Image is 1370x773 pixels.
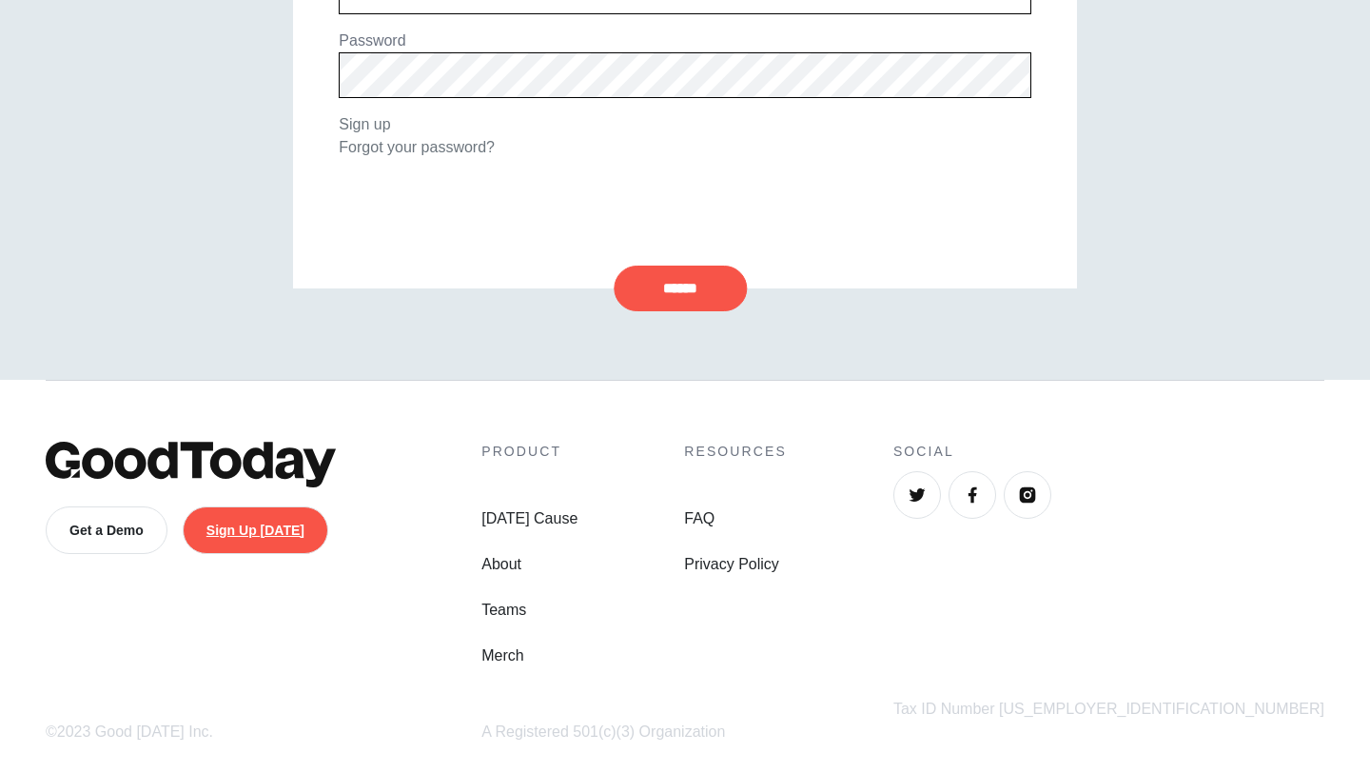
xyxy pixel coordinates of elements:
div: ©2023 Good [DATE] Inc. [46,721,481,743]
div: A Registered 501(c)(3) Organization [481,721,893,743]
a: Facebook [949,471,996,519]
img: Twitter [908,486,927,505]
h4: Social [893,442,1324,462]
a: FAQ [684,507,787,530]
a: [DATE] Cause [481,507,577,530]
div: Tax ID Number [US_EMPLOYER_IDENTIFICATION_NUMBER] [893,698,1324,721]
a: Instagram [1004,471,1051,519]
img: GoodToday [46,442,336,487]
a: Get a Demo [46,506,167,554]
a: Merch [481,644,577,667]
img: Facebook [963,486,982,505]
a: About [481,553,577,576]
a: Privacy Policy [684,553,787,576]
a: Twitter [893,471,941,519]
img: Instagram [1018,486,1037,505]
a: Sign up [339,116,390,132]
a: Sign Up [DATE] [183,506,328,554]
a: Teams [481,599,577,622]
a: Forgot your password? [339,139,495,155]
h4: Resources [684,442,787,462]
label: Password [339,32,405,49]
h4: Product [481,442,577,462]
